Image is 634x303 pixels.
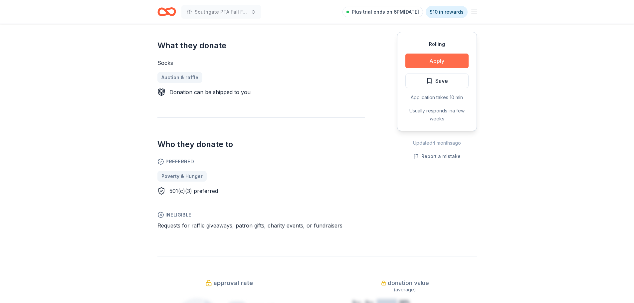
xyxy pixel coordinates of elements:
[405,93,469,101] div: Application takes 10 min
[161,172,203,180] span: Poverty & Hunger
[157,139,365,150] h2: Who they donate to
[405,74,469,88] button: Save
[169,188,218,194] span: 501(c)(3) preferred
[342,7,423,17] a: Plus trial ends on 6PM[DATE]
[352,8,419,16] span: Plus trial ends on 6PM[DATE]
[213,278,253,288] span: approval rate
[397,139,477,147] div: Updated 4 months ago
[426,6,468,18] a: $10 in rewards
[157,40,365,51] h2: What they donate
[333,286,477,294] div: (average)
[388,278,429,288] span: donation value
[435,76,448,85] span: Save
[157,211,365,219] span: Ineligible
[405,40,469,48] div: Rolling
[405,107,469,123] div: Usually responds in a few weeks
[157,222,342,229] span: Requests for raffle giveaways, patron gifts, charity events, or fundraisers
[157,59,365,67] div: Socks
[157,72,202,83] a: Auction & raffle
[157,158,365,166] span: Preferred
[169,88,251,96] div: Donation can be shipped to you
[157,4,176,20] a: Home
[157,171,207,182] a: Poverty & Hunger
[195,8,248,16] span: Southgate PTA Fall Festival
[181,5,261,19] button: Southgate PTA Fall Festival
[405,54,469,68] button: Apply
[413,152,461,160] button: Report a mistake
